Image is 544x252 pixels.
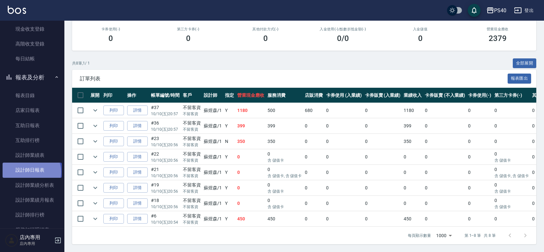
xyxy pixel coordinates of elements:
[183,135,201,142] div: 不留客資
[3,178,62,193] a: 設計師業績分析表
[402,180,423,196] td: 0
[151,188,180,194] p: 10/10 (五) 20:56
[202,211,223,227] td: 蘇煜森 /1
[202,180,223,196] td: 蘇煜森 /1
[3,69,62,86] button: 報表及分析
[402,88,423,103] th: 業績收入
[303,103,324,118] td: 680
[151,111,180,117] p: 10/10 (五) 20:57
[90,214,100,224] button: expand row
[508,75,531,81] a: 報表匯出
[266,180,304,196] td: 0
[202,103,223,118] td: 蘇煜森 /1
[151,157,180,163] p: 10/10 (五) 20:56
[223,103,236,118] td: Y
[103,106,124,116] button: 列印
[223,118,236,134] td: Y
[513,58,537,68] button: 全部展開
[183,197,201,204] div: 不留客資
[324,165,363,180] td: 0
[418,34,423,43] h3: 0
[267,173,302,179] p: 含 儲值卡, 含 儲值卡
[423,118,466,134] td: 0
[149,165,181,180] td: #21
[493,196,530,211] td: 0
[90,121,100,131] button: expand row
[464,233,496,238] p: 第 1–8 筆 共 8 筆
[489,34,507,43] h3: 2379
[493,149,530,165] td: 0
[363,211,402,227] td: 0
[149,118,181,134] td: #36
[149,180,181,196] td: #19
[127,152,148,162] a: 詳情
[127,167,148,177] a: 詳情
[183,126,201,132] p: 不留客資
[324,211,363,227] td: 0
[20,234,52,241] h5: 店內專用
[266,211,304,227] td: 450
[493,134,530,149] td: 0
[5,234,18,247] img: Person
[103,167,124,177] button: 列印
[103,198,124,208] button: 列印
[183,166,201,173] div: 不留客資
[3,207,62,222] a: 設計師排行榜
[3,222,62,237] a: 服務扣項明細表
[402,118,423,134] td: 399
[90,106,100,115] button: expand row
[80,76,508,82] span: 訂單列表
[303,196,324,211] td: 0
[183,111,201,117] p: 不留客資
[202,149,223,165] td: 蘇煜森 /1
[103,136,124,146] button: 列印
[183,120,201,126] div: 不留客資
[493,118,530,134] td: 0
[402,165,423,180] td: 0
[337,34,349,43] h3: 0 /0
[3,36,62,51] a: 高階收支登錄
[266,88,304,103] th: 服務消費
[127,121,148,131] a: 詳情
[235,27,296,31] h2: 其他付款方式(-)
[103,152,124,162] button: 列印
[324,149,363,165] td: 0
[423,134,466,149] td: 0
[181,88,202,103] th: 客戶
[363,134,402,149] td: 0
[151,219,180,225] p: 10/10 (五) 20:54
[324,134,363,149] td: 0
[363,165,402,180] td: 0
[127,198,148,208] a: 詳情
[90,183,100,193] button: expand row
[402,149,423,165] td: 0
[408,233,431,238] p: 每頁顯示數量
[149,211,181,227] td: #6
[402,196,423,211] td: 0
[183,204,201,210] p: 不留客資
[90,136,100,146] button: expand row
[151,126,180,132] p: 10/10 (五) 20:57
[466,134,493,149] td: 0
[3,133,62,148] a: 互助排行榜
[202,118,223,134] td: 蘇煜森 /1
[223,88,236,103] th: 指定
[149,149,181,165] td: #22
[183,142,201,148] p: 不留客資
[423,211,466,227] td: 0
[151,142,180,148] p: 10/10 (五) 20:56
[8,6,26,14] img: Logo
[494,6,506,15] div: PS40
[202,196,223,211] td: 蘇煜森 /1
[303,88,324,103] th: 店販消費
[266,149,304,165] td: 0
[3,51,62,66] a: 每日結帳
[303,211,324,227] td: 0
[127,136,148,146] a: 詳情
[266,134,304,149] td: 350
[236,180,266,196] td: 0
[183,219,201,225] p: 不留客資
[303,149,324,165] td: 0
[266,196,304,211] td: 0
[236,118,266,134] td: 399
